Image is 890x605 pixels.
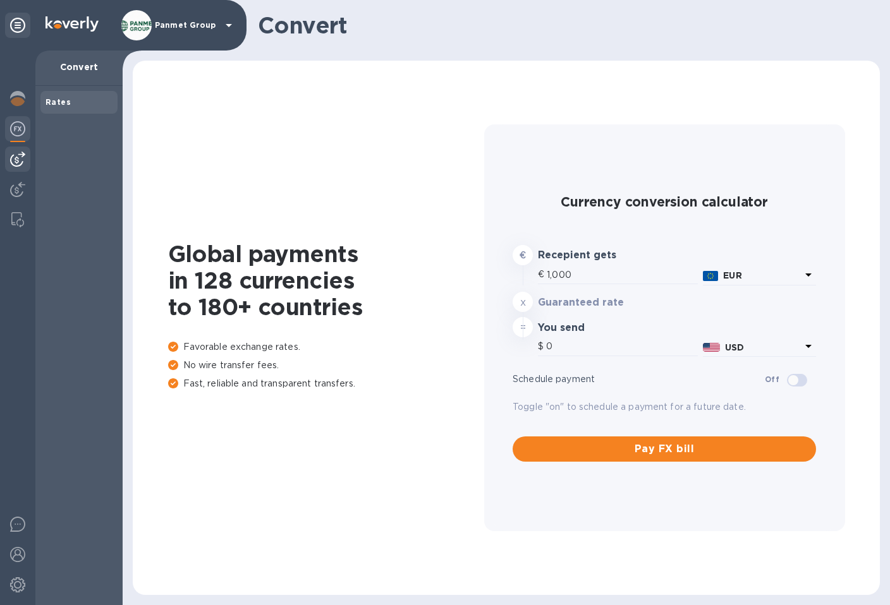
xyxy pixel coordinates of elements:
[513,292,533,312] div: x
[538,249,661,261] h3: Recepient gets
[538,297,661,309] h3: Guaranteed rate
[46,97,71,107] b: Rates
[5,13,30,38] div: Unpin categories
[168,241,484,320] h1: Global payments in 128 currencies to 180+ countries
[10,121,25,136] img: Foreign exchange
[513,317,533,337] div: =
[155,21,218,30] p: Panmet Group
[520,250,526,260] strong: €
[538,265,547,284] div: €
[723,270,741,280] b: EUR
[168,359,484,372] p: No wire transfer fees.
[513,400,816,414] p: Toggle "on" to schedule a payment for a future date.
[538,322,661,334] h3: You send
[703,343,720,352] img: USD
[546,337,698,356] input: Amount
[765,374,779,384] b: Off
[523,441,806,457] span: Pay FX bill
[538,337,546,356] div: $
[513,373,765,386] p: Schedule payment
[46,16,99,32] img: Logo
[168,340,484,354] p: Favorable exchange rates.
[547,265,698,284] input: Amount
[168,377,484,390] p: Fast, reliable and transparent transfers.
[513,194,816,210] h2: Currency conversion calculator
[46,61,113,73] p: Convert
[725,342,744,352] b: USD
[258,12,870,39] h1: Convert
[513,436,816,462] button: Pay FX bill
